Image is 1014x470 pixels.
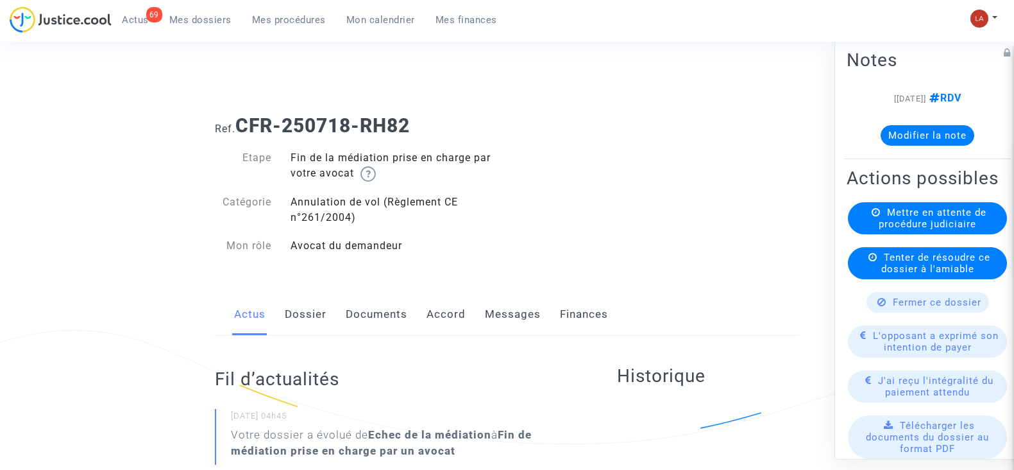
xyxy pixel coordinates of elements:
div: Fin de la médiation prise en charge par votre avocat [281,150,507,182]
a: 69Actus [112,10,159,30]
span: J'ai reçu l'intégralité du paiement attendu [878,375,993,398]
span: Mettre en attente de procédure judiciaire [879,207,986,230]
img: jc-logo.svg [10,6,112,33]
a: Actus [234,293,266,336]
a: Mes finances [425,10,507,30]
h2: Actions possibles [847,167,1008,189]
a: Finances [560,293,608,336]
h2: Historique [617,365,799,387]
h2: Notes [847,49,1008,71]
a: Messages [485,293,541,336]
span: Actus [122,14,149,26]
b: Fin de médiation prise en charge par un avocat [231,428,532,457]
span: Tenter de résoudre ce dossier à l'amiable [881,252,990,275]
span: [[DATE]] [894,94,926,103]
a: Mon calendrier [336,10,425,30]
small: [DATE] 04h45 [231,410,566,427]
span: Ref. [215,123,235,135]
div: Avocat du demandeur [281,238,507,254]
a: Mes procédures [242,10,336,30]
b: CFR-250718-RH82 [235,114,410,137]
a: Accord [427,293,466,336]
a: Dossier [285,293,326,336]
img: help.svg [360,166,376,182]
div: Mon rôle [205,238,281,254]
a: Documents [346,293,407,336]
span: Mes procédures [252,14,326,26]
h2: Fil d’actualités [215,368,566,390]
span: Mon calendrier [346,14,415,26]
span: Mes finances [435,14,497,26]
div: Annulation de vol (Règlement CE n°261/2004) [281,195,507,225]
span: L'opposant a exprimé son intention de payer [873,330,999,353]
img: 3f9b7d9779f7b0ffc2b90d026f0682a9 [970,10,988,28]
div: Catégorie [205,195,281,225]
button: Modifier la note [881,125,974,146]
span: Fermer ce dossier [893,297,981,308]
div: Etape [205,150,281,182]
b: Echec de la médiation [368,428,491,441]
div: Votre dossier a évolué de à [231,427,566,459]
span: RDV [926,92,961,104]
span: Mes dossiers [169,14,232,26]
span: Télécharger les documents du dossier au format PDF [866,420,989,455]
a: Mes dossiers [159,10,242,30]
div: 69 [146,7,162,22]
